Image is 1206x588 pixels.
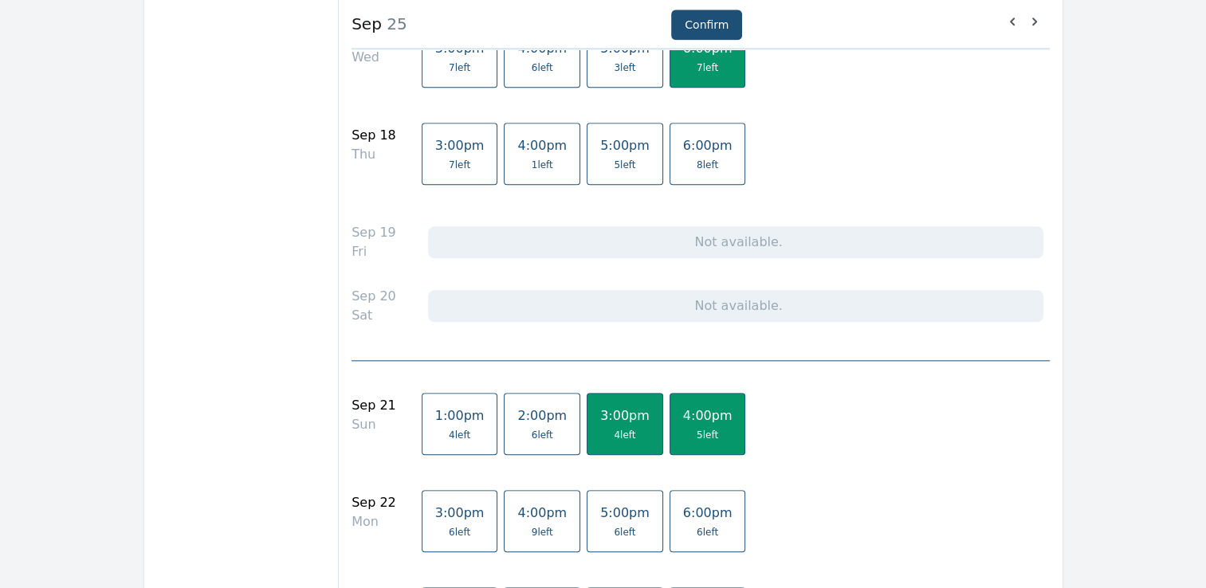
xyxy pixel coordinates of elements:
[517,408,567,423] span: 2:00pm
[352,242,396,261] div: Fri
[600,138,650,153] span: 5:00pm
[428,290,1043,322] div: Not available.
[697,61,718,74] span: 7 left
[600,505,650,520] span: 5:00pm
[697,526,718,539] span: 6 left
[449,526,470,539] span: 6 left
[614,429,635,441] span: 4 left
[435,408,485,423] span: 1:00pm
[532,61,553,74] span: 6 left
[352,415,396,434] div: Sun
[449,159,470,171] span: 7 left
[352,48,396,67] div: Wed
[532,159,553,171] span: 1 left
[517,505,567,520] span: 4:00pm
[352,512,396,531] div: Mon
[352,145,396,164] div: Thu
[614,159,635,171] span: 5 left
[352,126,396,145] div: Sep 18
[683,408,733,423] span: 4:00pm
[435,138,485,153] span: 3:00pm
[352,223,396,242] div: Sep 19
[532,526,553,539] span: 9 left
[352,396,396,415] div: Sep 21
[614,526,635,539] span: 6 left
[697,429,718,441] span: 5 left
[382,14,407,33] span: 25
[352,306,396,325] div: Sat
[435,505,485,520] span: 3:00pm
[449,61,470,74] span: 7 left
[517,138,567,153] span: 4:00pm
[614,61,635,74] span: 3 left
[697,159,718,171] span: 8 left
[683,138,733,153] span: 6:00pm
[352,287,396,306] div: Sep 20
[352,14,382,33] strong: Sep
[449,429,470,441] span: 4 left
[532,429,553,441] span: 6 left
[683,505,733,520] span: 6:00pm
[352,493,396,512] div: Sep 22
[428,226,1043,258] div: Not available.
[600,408,650,423] span: 3:00pm
[671,10,742,40] button: Confirm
